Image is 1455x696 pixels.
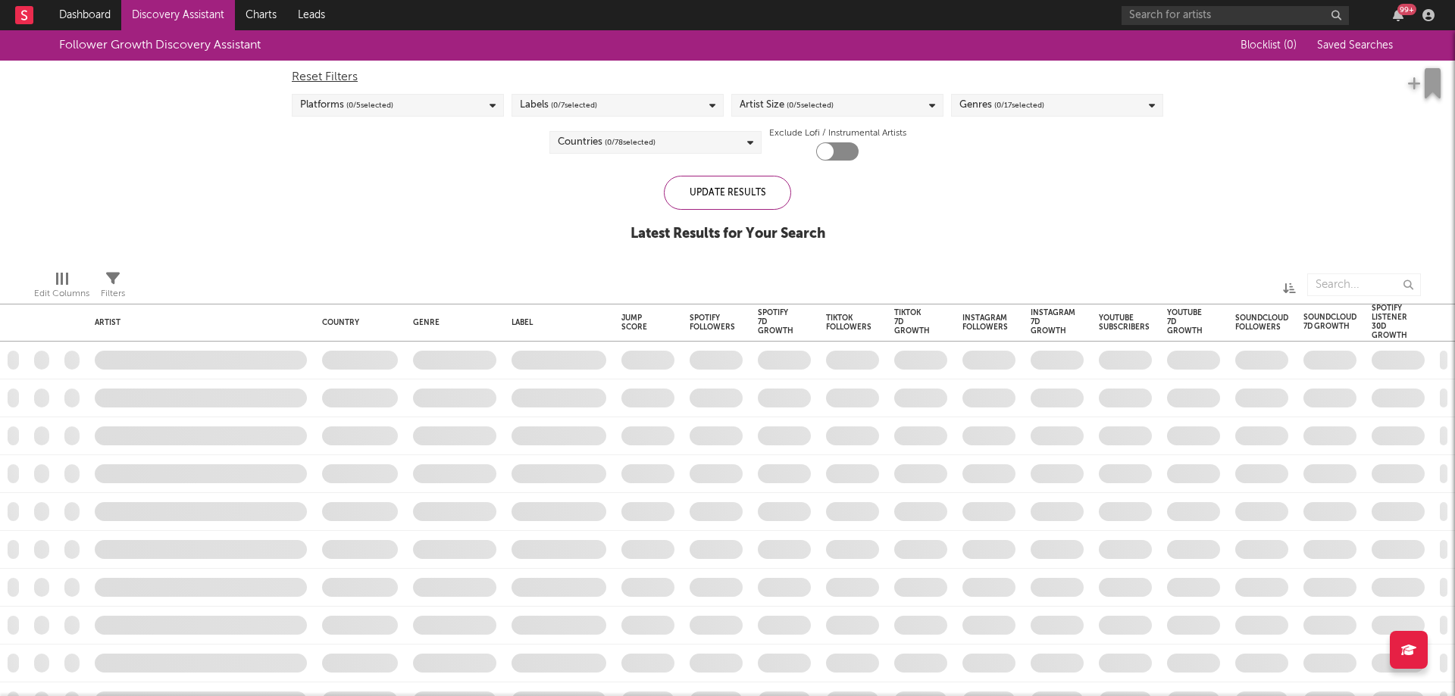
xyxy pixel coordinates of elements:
span: ( 0 / 17 selected) [994,96,1044,114]
div: Follower Growth Discovery Assistant [59,36,261,55]
div: Tiktok 7D Growth [894,308,930,336]
div: Edit Columns [34,285,89,303]
div: Latest Results for Your Search [630,225,825,243]
div: Jump Score [621,314,652,332]
div: Labels [520,96,597,114]
span: ( 0 ) [1284,40,1297,51]
button: Saved Searches [1313,39,1396,51]
span: Blocklist [1241,40,1297,51]
div: YouTube Subscribers [1099,314,1150,332]
div: 99 + [1397,4,1416,15]
div: Filters [101,266,125,310]
div: Country [322,318,390,327]
div: Soundcloud 7D Growth [1303,313,1356,331]
div: Spotify Listener 30D Growth [1372,304,1407,340]
div: Countries [558,133,656,151]
span: ( 0 / 78 selected) [605,133,656,151]
span: ( 0 / 7 selected) [551,96,597,114]
div: Genre [413,318,489,327]
span: Saved Searches [1317,40,1396,51]
div: Spotify Followers [690,314,735,332]
div: YouTube 7D Growth [1167,308,1203,336]
div: Label [512,318,599,327]
button: 99+ [1393,9,1403,21]
div: Update Results [664,176,791,210]
div: Artist [95,318,299,327]
div: Filters [101,285,125,303]
div: Edit Columns [34,266,89,310]
div: Spotify 7D Growth [758,308,793,336]
div: Platforms [300,96,393,114]
div: Genres [959,96,1044,114]
span: ( 0 / 5 selected) [787,96,834,114]
div: Soundcloud Followers [1235,314,1288,332]
div: Tiktok Followers [826,314,871,332]
div: Instagram 7D Growth [1031,308,1075,336]
label: Exclude Lofi / Instrumental Artists [769,124,906,142]
span: ( 0 / 5 selected) [346,96,393,114]
input: Search... [1307,273,1421,296]
div: Artist Size [740,96,834,114]
div: Reset Filters [292,68,1163,86]
input: Search for artists [1122,6,1349,25]
div: Instagram Followers [962,314,1008,332]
